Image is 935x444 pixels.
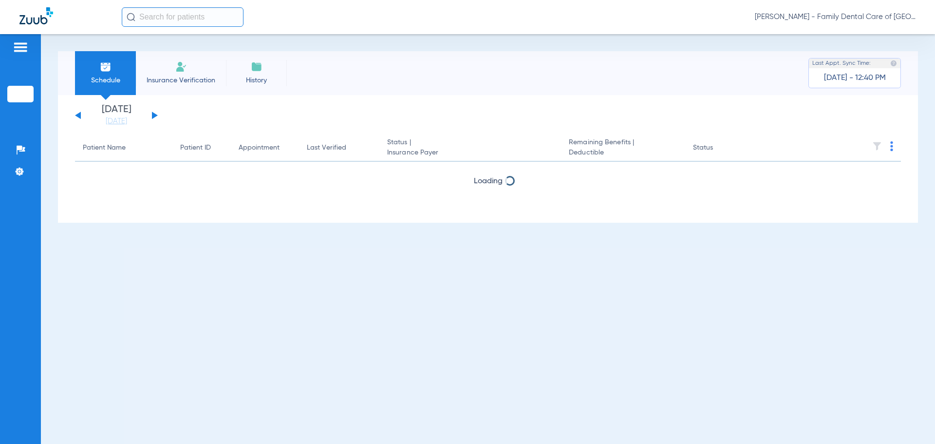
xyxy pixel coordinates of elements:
a: [DATE] [87,116,146,126]
span: Last Appt. Sync Time: [812,58,871,68]
span: [DATE] - 12:40 PM [824,73,886,83]
span: Deductible [569,148,677,158]
div: Last Verified [307,143,346,153]
div: Patient Name [83,143,165,153]
img: Manual Insurance Verification [175,61,187,73]
img: hamburger-icon [13,41,28,53]
div: Last Verified [307,143,372,153]
div: Appointment [239,143,291,153]
img: group-dot-blue.svg [890,141,893,151]
div: Patient ID [180,143,223,153]
img: last sync help info [890,60,897,67]
img: filter.svg [872,141,882,151]
th: Status | [379,135,561,162]
img: Search Icon [127,13,135,21]
div: Patient ID [180,143,211,153]
img: Schedule [100,61,112,73]
span: Schedule [82,76,129,85]
li: [DATE] [87,105,146,126]
div: Patient Name [83,143,126,153]
img: History [251,61,262,73]
img: Zuub Logo [19,7,53,24]
span: Insurance Verification [143,76,219,85]
span: History [233,76,280,85]
span: [PERSON_NAME] - Family Dental Care of [GEOGRAPHIC_DATA] [755,12,916,22]
th: Status [685,135,751,162]
span: Insurance Payer [387,148,553,158]
div: Appointment [239,143,280,153]
input: Search for patients [122,7,243,27]
span: Loading [474,177,503,185]
th: Remaining Benefits | [561,135,685,162]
